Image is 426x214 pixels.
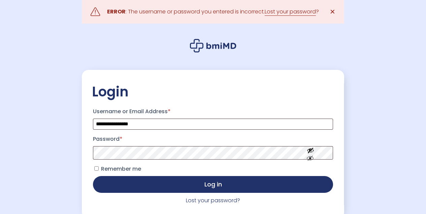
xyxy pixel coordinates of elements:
a: Lost your password? [186,197,240,204]
div: : The username or password you entered is incorrect. ? [107,7,319,16]
a: Lost your password [265,8,316,16]
button: Log in [93,176,333,193]
label: Username or Email Address [93,106,333,117]
a: ✕ [326,5,339,18]
label: Password [93,134,333,144]
span: Remember me [101,165,141,173]
strong: ERROR [107,8,126,15]
input: Remember me [94,166,99,171]
h2: Login [92,83,334,100]
button: Show password [292,141,329,164]
span: ✕ [330,7,335,16]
